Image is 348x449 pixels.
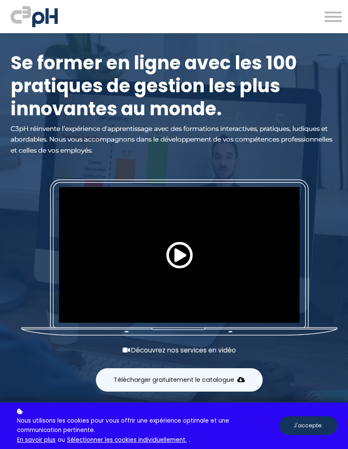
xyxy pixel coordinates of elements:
[17,416,273,435] span: Nous utilisons les cookies pour vous offrir une expérience optimale et une communication pertinente.
[11,123,337,156] div: C3pH réinvente l’expérience d'apprentissage avec des formations interactives, pratiques, ludiques...
[11,51,337,120] h1: Se former en ligne avec les 100 pratiques de gestion les plus innovantes au monde.
[11,4,58,29] img: logo C3PH
[15,407,279,445] p: ou .
[67,435,187,445] a: Sélectionner les cookies individuellement.
[279,416,337,435] button: J'accepte.
[17,435,56,445] a: En savoir plus
[21,345,337,355] div: Découvrez nos services en vidéo
[96,368,263,392] button: Télécharger gratuitement le catalogue
[114,375,234,384] span: Télécharger gratuitement le catalogue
